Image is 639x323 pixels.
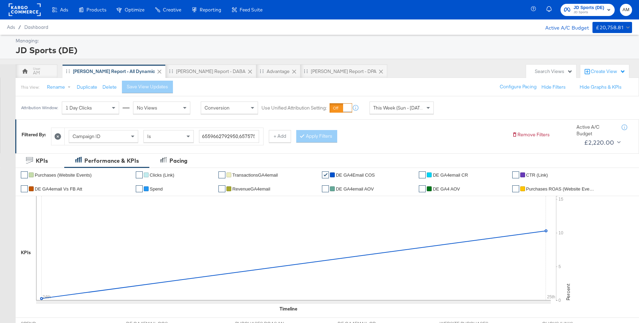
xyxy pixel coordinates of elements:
div: Pacing [169,157,188,165]
span: 1 Day Clicks [66,105,92,111]
span: RevenueGA4email [232,186,270,192]
button: Delete [102,84,117,90]
span: DE GA4email AOV [336,186,374,192]
span: Optimize [125,7,144,13]
span: AM [623,6,629,14]
div: JD Sports (DE) [16,44,630,56]
a: Dashboard [24,24,48,30]
span: JD Sports (DE) [574,4,604,11]
a: ✔ [218,185,225,192]
div: Timeline [280,306,297,312]
span: DE GA4email CR [433,172,468,178]
a: ✔ [322,171,329,178]
span: CTR (Link) [526,172,548,178]
span: TransactionsGA4email [232,172,278,178]
div: Active A/C Budget [576,124,615,137]
a: ✔ [322,185,329,192]
span: Ads [7,24,15,30]
a: ✔ [136,171,143,178]
div: KPIs [36,157,48,165]
button: Hide Graphs & KPIs [580,84,622,90]
span: DE GA4email vs FB Att [35,186,82,192]
span: Campaign ID [73,133,100,139]
div: [PERSON_NAME] Report - DABA [176,68,246,75]
span: Ads [60,7,68,13]
span: Purchases (Website Events) [35,172,92,178]
div: Advantage [267,68,290,75]
div: [PERSON_NAME] Report - All Dynamic [73,68,155,75]
span: Products [86,7,106,13]
input: Enter a search term [199,130,259,143]
div: £20,758.81 [596,23,623,32]
button: + Add [269,130,291,143]
div: KPIs [21,249,31,256]
button: AM [620,4,632,16]
a: ✔ [218,171,225,178]
span: / [15,24,24,30]
button: £2,220.00 [581,137,622,148]
div: Filtered By: [22,131,46,138]
button: Duplicate [77,84,97,90]
span: Is [147,133,151,139]
span: This Week (Sun - [DATE]) [373,105,425,111]
span: DE GA4 AOV [433,186,460,192]
span: Conversion [205,105,230,111]
span: JD Sports [574,10,604,15]
span: Purchases ROAS (Website Events) [526,186,596,192]
span: Spend [150,186,163,192]
a: ✔ [21,185,28,192]
span: DE GA4Email COS [336,172,375,178]
a: ✔ [419,171,426,178]
div: Drag to reorder tab [260,69,264,73]
a: ✔ [419,185,426,192]
div: Managing: [16,38,630,44]
span: Clicks (Link) [150,172,174,178]
span: Reporting [200,7,221,13]
a: ✔ [512,171,519,178]
div: Drag to reorder tab [66,69,70,73]
button: Configure Pacing [495,81,541,93]
div: Search Views [535,68,573,75]
span: Creative [163,7,181,13]
button: Rename [42,81,78,94]
button: Hide Filters [541,84,566,90]
text: Percent [565,284,571,300]
div: Drag to reorder tab [304,69,308,73]
div: Drag to reorder tab [169,69,173,73]
label: Use Unified Attribution Setting: [262,105,327,111]
button: £20,758.81 [592,22,632,33]
a: ✔ [136,185,143,192]
div: £2,220.00 [584,137,614,148]
span: Feed Suite [240,7,263,13]
div: Active A/C Budget [538,22,589,32]
div: Attribution Window: [21,105,58,110]
a: ✔ [512,185,519,192]
button: Remove Filters [512,131,550,138]
a: ✔ [21,171,28,178]
button: JD Sports (DE)JD Sports [561,4,615,16]
div: Performance & KPIs [84,157,139,165]
div: Create View [591,68,625,75]
div: AM [33,70,40,76]
div: This View: [21,84,39,90]
div: [PERSON_NAME] Report - DPA [311,68,376,75]
span: No Views [137,105,157,111]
